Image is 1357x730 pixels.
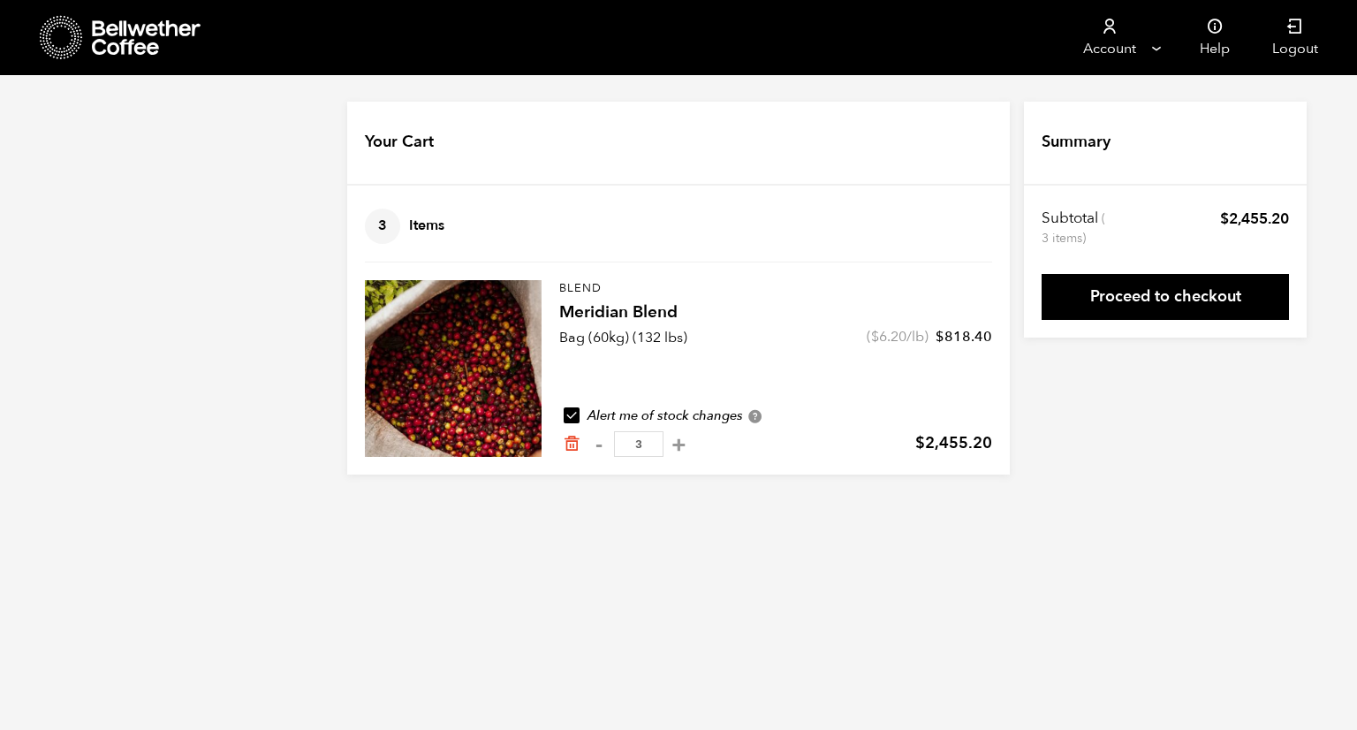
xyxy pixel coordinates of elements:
[365,209,444,244] h4: Items
[668,436,690,453] button: +
[563,435,580,453] a: Remove from cart
[936,327,944,346] span: $
[559,327,687,348] p: Bag (60kg) (132 lbs)
[915,432,992,454] bdi: 2,455.20
[559,300,992,325] h4: Meridian Blend
[915,432,925,454] span: $
[1042,274,1289,320] a: Proceed to checkout
[1042,209,1108,247] th: Subtotal
[867,327,929,346] span: ( /lb)
[871,327,879,346] span: $
[559,280,992,298] p: Blend
[1220,209,1289,229] bdi: 2,455.20
[1220,209,1229,229] span: $
[365,209,400,244] span: 3
[365,131,434,154] h4: Your Cart
[936,327,992,346] bdi: 818.40
[588,436,610,453] button: -
[1042,131,1111,154] h4: Summary
[559,407,992,426] div: Alert me of stock changes
[871,327,906,346] bdi: 6.20
[614,431,663,457] input: Qty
